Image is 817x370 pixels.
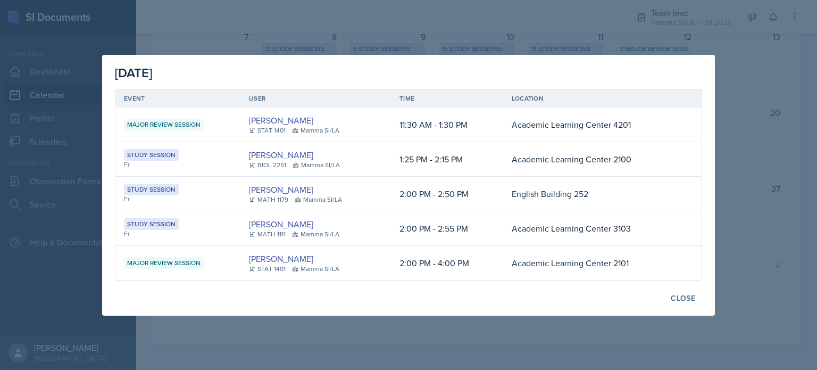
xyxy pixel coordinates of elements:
div: Study Session [124,184,179,195]
td: Academic Learning Center 2100 [503,142,680,177]
div: STAT 1401 [249,126,286,135]
td: 2:00 PM - 4:00 PM [391,246,503,280]
div: Mamma SI/LA [293,160,340,170]
a: [PERSON_NAME] [249,218,313,231]
th: User [240,89,391,108]
th: Event [115,89,240,108]
div: Mamma SI/LA [292,229,339,239]
td: Academic Learning Center 4201 [503,108,680,142]
td: Academic Learning Center 3103 [503,211,680,246]
td: 1:25 PM - 2:15 PM [391,142,503,177]
a: [PERSON_NAME] [249,149,313,161]
td: 2:00 PM - 2:55 PM [391,211,503,246]
th: Location [503,89,680,108]
div: Major Review Session [124,119,204,130]
div: Study Session [124,149,179,161]
td: English Building 252 [503,177,680,211]
td: 11:30 AM - 1:30 PM [391,108,503,142]
td: Academic Learning Center 2101 [503,246,680,280]
div: MATH 1111 [249,229,286,239]
div: Mamma SI/LA [292,126,339,135]
td: 2:00 PM - 2:50 PM [391,177,503,211]
th: Time [391,89,503,108]
div: Mamma SI/LA [292,264,339,274]
div: MATH 1179 [249,195,288,204]
div: Fr [124,160,232,169]
div: Mamma SI/LA [295,195,342,204]
div: [DATE] [115,63,702,83]
div: Close [671,294,695,302]
div: Study Session [124,218,179,230]
button: Close [664,289,702,307]
div: Major Review Session [124,257,204,269]
a: [PERSON_NAME] [249,252,313,265]
div: Fr [124,229,232,239]
a: [PERSON_NAME] [249,183,313,196]
div: STAT 1401 [249,264,286,274]
div: BIOL 2251 [249,160,286,170]
a: [PERSON_NAME] [249,114,313,127]
div: Fr [124,194,232,204]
